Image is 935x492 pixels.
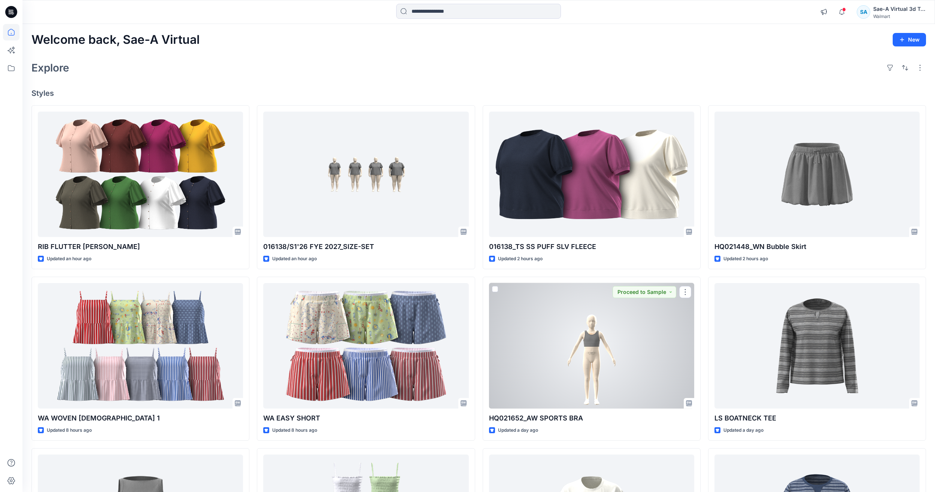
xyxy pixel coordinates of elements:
p: RIB FLUTTER [PERSON_NAME] [38,242,243,252]
div: SA [857,5,870,19]
p: HQ021652_AW SPORTS BRA [489,413,694,423]
p: Updated 2 hours ago [498,255,543,263]
a: HQ021652_AW SPORTS BRA [489,283,694,409]
p: Updated a day ago [723,426,764,434]
p: HQ021448_WN Bubble Skirt [714,242,920,252]
a: HQ021448_WN Bubble Skirt [714,112,920,237]
p: Updated 8 hours ago [272,426,317,434]
p: LS BOATNECK TEE [714,413,920,423]
a: RIB FLUTTER HENLEY [38,112,243,237]
p: Updated an hour ago [272,255,317,263]
a: 016138/S1'26 FYE 2027_SIZE-SET [263,112,468,237]
div: Sae-A Virtual 3d Team [873,4,926,13]
div: Walmart [873,13,926,19]
p: 016138/S1'26 FYE 2027_SIZE-SET [263,242,468,252]
a: WA WOVEN CAMI 1 [38,283,243,409]
a: 016138_TS SS PUFF SLV FLEECE [489,112,694,237]
p: WA WOVEN [DEMOGRAPHIC_DATA] 1 [38,413,243,423]
p: Updated 2 hours ago [723,255,768,263]
a: LS BOATNECK TEE [714,283,920,409]
h2: Welcome back, Sae-A Virtual [31,33,200,47]
h2: Explore [31,62,69,74]
button: New [893,33,926,46]
a: WA EASY SHORT [263,283,468,409]
p: Updated a day ago [498,426,538,434]
p: Updated 8 hours ago [47,426,92,434]
p: Updated an hour ago [47,255,91,263]
h4: Styles [31,89,926,98]
p: 016138_TS SS PUFF SLV FLEECE [489,242,694,252]
p: WA EASY SHORT [263,413,468,423]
